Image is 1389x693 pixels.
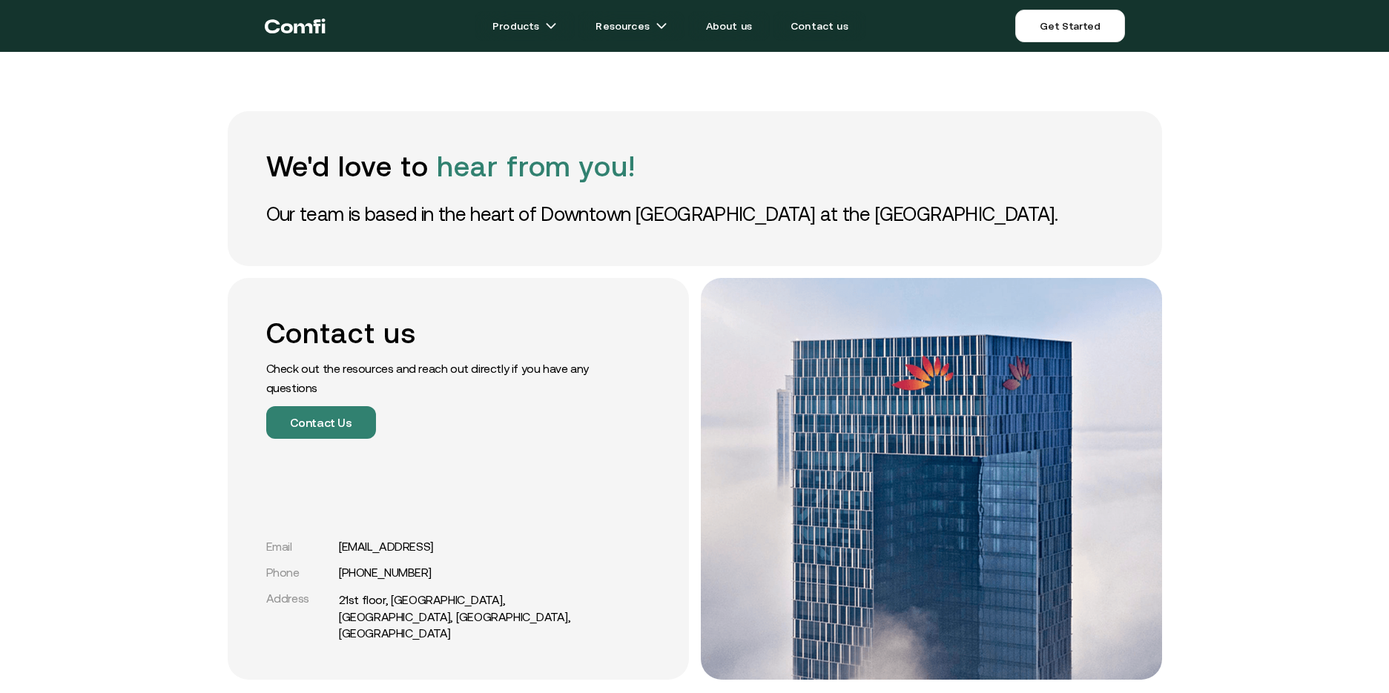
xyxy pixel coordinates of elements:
[266,540,333,554] div: Email
[266,406,376,439] button: Contact Us
[266,316,600,350] h2: Contact us
[773,11,866,41] a: Contact us
[545,20,557,32] img: arrow icons
[266,201,1124,228] p: Our team is based in the heart of Downtown [GEOGRAPHIC_DATA] at the [GEOGRAPHIC_DATA].
[339,540,434,554] a: [EMAIL_ADDRESS]
[266,566,333,580] div: Phone
[1015,10,1124,42] a: Get Started
[266,359,600,397] p: Check out the resources and reach out directly if you have any questions
[266,150,1124,183] h1: We'd love to
[265,4,326,48] a: Return to the top of the Comfi home page
[437,150,636,182] span: hear from you!
[475,11,575,41] a: Productsarrow icons
[701,278,1162,680] img: office
[339,566,432,580] a: [PHONE_NUMBER]
[266,591,333,606] div: Address
[656,20,667,32] img: arrow icons
[578,11,684,41] a: Resourcesarrow icons
[339,591,600,641] a: 21st floor, [GEOGRAPHIC_DATA], [GEOGRAPHIC_DATA], [GEOGRAPHIC_DATA], [GEOGRAPHIC_DATA]
[688,11,770,41] a: About us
